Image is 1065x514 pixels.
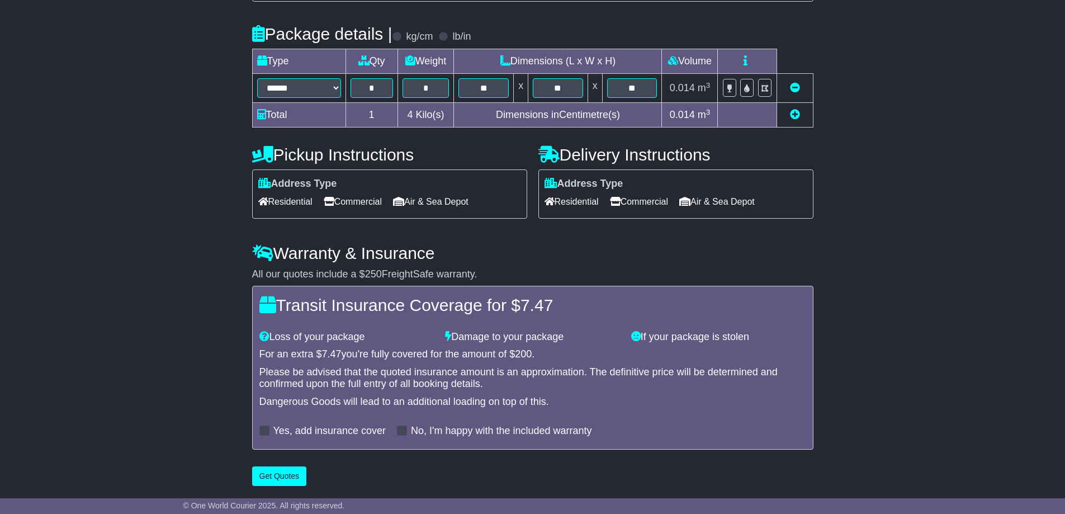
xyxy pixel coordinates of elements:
td: Volume [662,49,718,74]
a: Remove this item [790,82,800,93]
div: Loss of your package [254,331,440,343]
h4: Warranty & Insurance [252,244,813,262]
td: Type [252,49,345,74]
span: © One World Courier 2025. All rights reserved. [183,501,345,510]
h4: Transit Insurance Coverage for $ [259,296,806,314]
span: Air & Sea Depot [679,193,755,210]
td: Weight [397,49,454,74]
span: 4 [407,109,413,120]
div: Damage to your package [439,331,626,343]
sup: 3 [706,108,711,116]
div: Please be advised that the quoted insurance amount is an approximation. The definitive price will... [259,366,806,390]
span: m [698,109,711,120]
label: kg/cm [406,31,433,43]
td: Total [252,103,345,128]
h4: Delivery Instructions [538,145,813,164]
td: Dimensions (L x W x H) [454,49,662,74]
label: lb/in [452,31,471,43]
sup: 3 [706,81,711,89]
td: x [588,74,602,103]
td: Dimensions in Centimetre(s) [454,103,662,128]
h4: Pickup Instructions [252,145,527,164]
h4: Package details | [252,25,392,43]
div: All our quotes include a $ FreightSafe warranty. [252,268,813,281]
div: For an extra $ you're fully covered for the amount of $ . [259,348,806,361]
span: 0.014 [670,109,695,120]
div: If your package is stolen [626,331,812,343]
span: 0.014 [670,82,695,93]
td: Qty [345,49,397,74]
span: Residential [258,193,313,210]
span: 250 [365,268,382,280]
a: Add new item [790,109,800,120]
td: x [514,74,528,103]
span: Commercial [324,193,382,210]
td: Kilo(s) [397,103,454,128]
label: Yes, add insurance cover [273,425,386,437]
button: Get Quotes [252,466,307,486]
span: Commercial [610,193,668,210]
span: 7.47 [322,348,342,360]
span: Residential [545,193,599,210]
label: No, I'm happy with the included warranty [411,425,592,437]
span: 200 [515,348,532,360]
span: Air & Sea Depot [393,193,468,210]
span: m [698,82,711,93]
div: Dangerous Goods will lead to an additional loading on top of this. [259,396,806,408]
label: Address Type [258,178,337,190]
td: 1 [345,103,397,128]
span: 7.47 [520,296,553,314]
label: Address Type [545,178,623,190]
